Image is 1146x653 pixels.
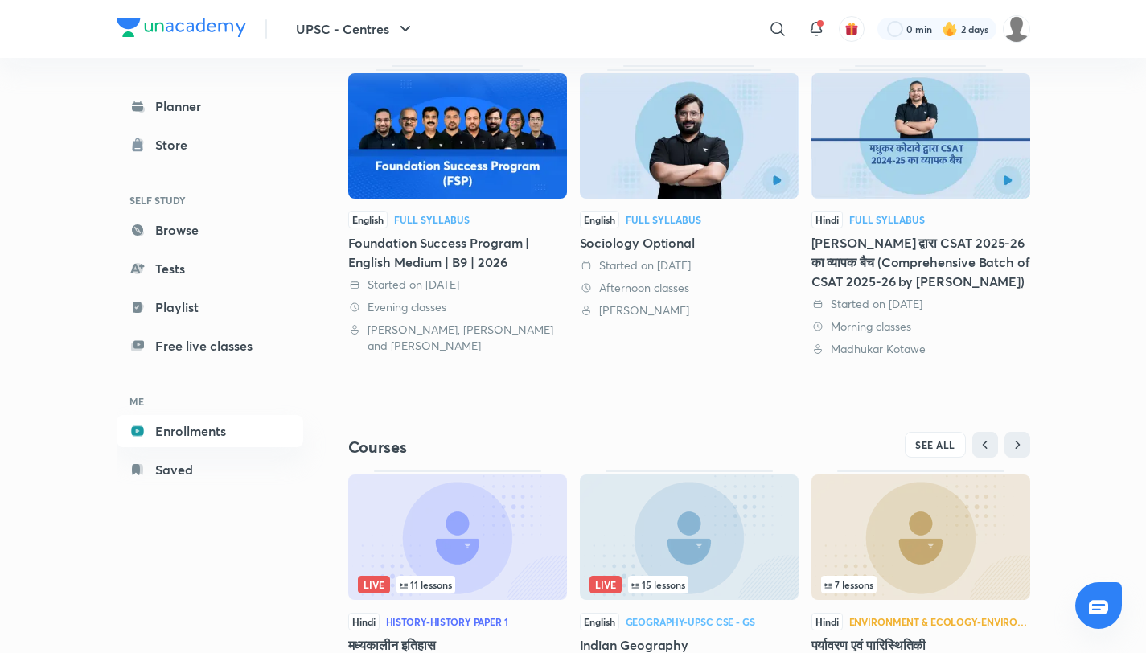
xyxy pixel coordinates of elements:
div: Full Syllabus [394,215,470,224]
a: ThumbnailEnglishFull SyllabusFoundation Success Program | English Medium | B9 | 2026 Started on [... [348,65,567,354]
div: Geography-UPSC CSE - GS [626,617,755,626]
span: English [580,211,619,228]
div: Evening classes [348,299,567,315]
button: UPSC - Centres [286,13,425,45]
div: infocontainer [821,576,1021,593]
span: Hindi [811,613,843,630]
div: Store [155,135,197,154]
div: History-History Paper 1 [386,617,508,626]
span: Hindi [348,613,380,630]
img: Thumbnail [811,474,1030,600]
div: infocontainer [589,576,789,593]
div: Sociology Optional [580,233,799,253]
a: Tests [117,253,303,285]
div: Full Syllabus [849,215,925,224]
a: Planner [117,90,303,122]
span: 7 lessons [824,580,873,589]
div: infosection [589,576,789,593]
div: Full Syllabus [626,215,701,224]
div: Morning classes [811,318,1030,335]
div: [PERSON_NAME] द्वारा CSAT 2025-26 का व्यापक बैच (Comprehensive Batch of CSAT 2025-26 by [PERSON_N... [811,233,1030,291]
img: Thumbnail [811,73,1030,199]
img: Thumbnail [348,73,567,199]
a: Store [117,129,303,161]
div: Environment & Ecology-Environment & Ecology [849,617,1030,626]
div: left [589,576,789,593]
span: Live [589,576,622,593]
div: Started on 9 Jul 2024 [580,257,799,273]
img: Thumbnail [580,73,799,199]
div: Started on 21 Jun 2025 [348,277,567,293]
div: Harshmeet Singh, Pushpanshu Sharma and Apurva Mehrotra [348,322,567,354]
div: left [821,576,1021,593]
div: left [358,576,557,593]
span: Live [358,576,390,593]
a: Playlist [117,291,303,323]
div: infocontainer [358,576,557,593]
img: Company Logo [117,18,246,37]
a: ThumbnailEnglishFull SyllabusSociology Optional Started on [DATE] Afternoon classes [PERSON_NAME] [580,65,799,318]
div: infosection [358,576,557,593]
a: Enrollments [117,415,303,447]
img: streak [942,21,958,37]
img: Thumbnail [580,474,799,600]
h6: ME [117,388,303,415]
a: Company Logo [117,18,246,41]
div: Foundation Success Program | English Medium | B9 | 2026 [348,233,567,272]
div: Afternoon classes [580,280,799,296]
a: Browse [117,214,303,246]
div: Started on 17 Sept 2024 [811,296,1030,312]
span: Hindi [811,211,843,228]
div: Madhukar Kotawe [811,341,1030,357]
img: Thumbnail [348,474,567,600]
div: infosection [821,576,1021,593]
span: SEE ALL [915,439,955,450]
button: SEE ALL [905,432,966,458]
h6: SELF STUDY [117,187,303,214]
span: 15 lessons [631,580,685,589]
img: Vikas Mishra [1003,15,1030,43]
a: ThumbnailHindiFull Syllabus[PERSON_NAME] द्वारा CSAT 2025-26 का व्यापक बैच (Comprehensive Batch o... [811,65,1030,357]
span: 11 lessons [400,580,452,589]
img: avatar [844,22,859,36]
a: Free live classes [117,330,303,362]
h4: Courses [348,437,689,458]
div: Apurva Mehrotra [580,302,799,318]
button: avatar [839,16,865,42]
a: Saved [117,454,303,486]
span: English [348,211,388,228]
span: English [580,613,619,630]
